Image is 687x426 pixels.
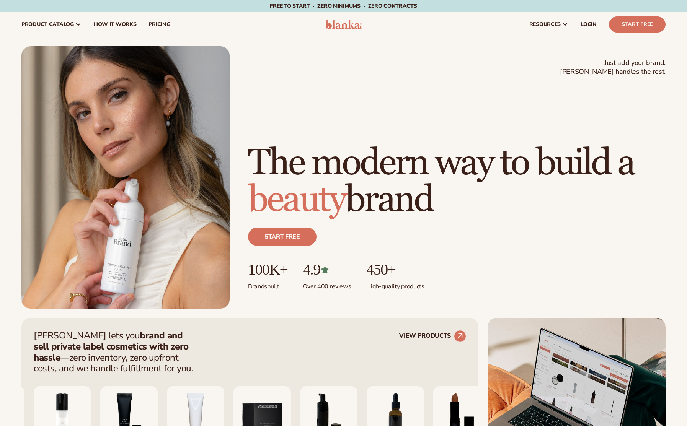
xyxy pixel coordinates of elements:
[142,12,176,37] a: pricing
[248,145,666,218] h1: The modern way to build a brand
[325,20,362,29] img: logo
[88,12,143,37] a: How It Works
[609,16,666,33] a: Start Free
[581,21,597,28] span: LOGIN
[366,278,424,291] p: High-quality products
[529,21,561,28] span: resources
[574,12,603,37] a: LOGIN
[34,329,189,364] strong: brand and sell private label cosmetics with zero hassle
[148,21,170,28] span: pricing
[21,21,74,28] span: product catalog
[523,12,574,37] a: resources
[248,177,345,222] span: beauty
[399,330,466,342] a: VIEW PRODUCTS
[248,261,287,278] p: 100K+
[270,2,417,10] span: Free to start · ZERO minimums · ZERO contracts
[94,21,137,28] span: How It Works
[366,261,424,278] p: 450+
[303,261,351,278] p: 4.9
[248,278,287,291] p: Brands built
[560,59,666,76] span: Just add your brand. [PERSON_NAME] handles the rest.
[303,278,351,291] p: Over 400 reviews
[21,46,230,309] img: Female holding tanning mousse.
[34,330,198,374] p: [PERSON_NAME] lets you —zero inventory, zero upfront costs, and we handle fulfillment for you.
[15,12,88,37] a: product catalog
[248,228,317,246] a: Start free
